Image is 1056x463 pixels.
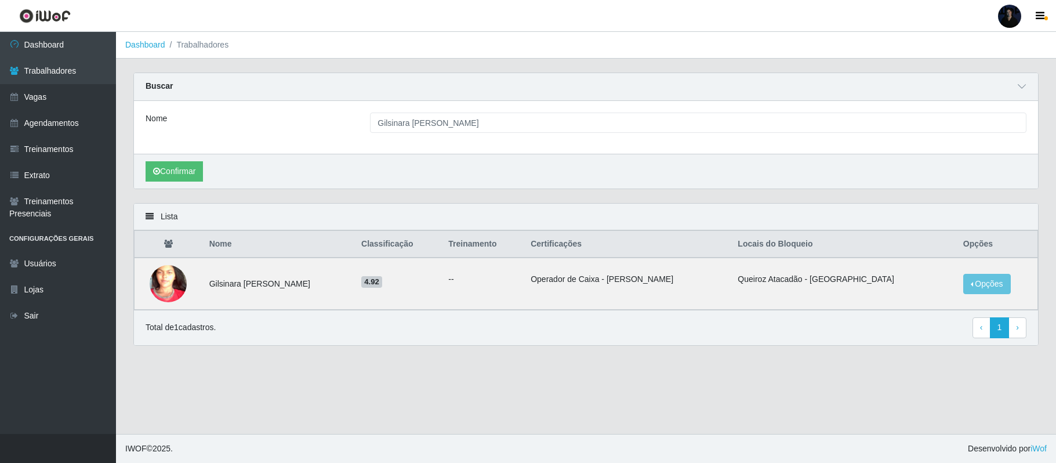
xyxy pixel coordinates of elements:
span: ‹ [980,323,983,332]
span: › [1016,323,1019,332]
th: Treinamento [441,231,524,258]
span: Desenvolvido por [968,443,1047,455]
th: Locais do Bloqueio [731,231,956,258]
span: 4.92 [361,276,382,288]
a: 1 [990,317,1010,338]
nav: breadcrumb [116,32,1056,59]
span: © 2025 . [125,443,173,455]
img: 1630764060757.jpeg [150,244,187,324]
th: Nome [202,231,354,258]
td: Gilsinara [PERSON_NAME] [202,258,354,310]
label: Nome [146,113,167,125]
li: Operador de Caixa - [PERSON_NAME] [531,273,724,285]
p: Total de 1 cadastros. [146,321,216,334]
li: Queiroz Atacadão - [GEOGRAPHIC_DATA] [738,273,949,285]
th: Classificação [354,231,441,258]
th: Opções [956,231,1038,258]
th: Certificações [524,231,731,258]
button: Confirmar [146,161,203,182]
nav: pagination [972,317,1026,338]
a: Previous [972,317,990,338]
a: Next [1008,317,1026,338]
span: IWOF [125,444,147,453]
ul: -- [448,273,517,285]
input: Digite o Nome... [370,113,1026,133]
div: Lista [134,204,1038,230]
a: iWof [1030,444,1047,453]
li: Trabalhadores [165,39,229,51]
a: Dashboard [125,40,165,49]
button: Opções [963,274,1011,294]
strong: Buscar [146,81,173,91]
img: CoreUI Logo [19,9,71,23]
